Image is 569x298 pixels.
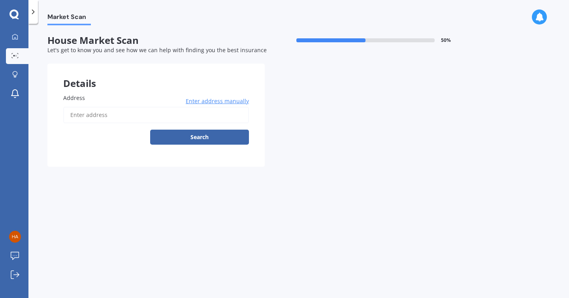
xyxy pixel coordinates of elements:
[47,64,265,87] div: Details
[150,130,249,145] button: Search
[47,13,91,24] span: Market Scan
[9,231,21,243] img: 7b9db37b01e285c43d3b2fb2fdfac086
[186,97,249,105] span: Enter address manually
[441,38,451,43] span: 50 %
[63,107,249,123] input: Enter address
[47,35,265,46] span: House Market Scan
[47,46,267,54] span: Let's get to know you and see how we can help with finding you the best insurance
[63,94,85,102] span: Address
